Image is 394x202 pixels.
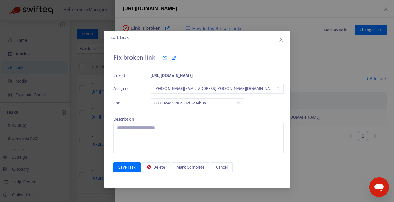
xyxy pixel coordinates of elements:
span: Description [113,116,134,123]
span: search [277,87,280,90]
span: Assignee [113,85,135,92]
span: Delete [153,164,165,171]
button: Mark Complete [172,162,209,172]
span: List [113,100,135,107]
button: Close [278,36,285,43]
b: [URL][DOMAIN_NAME] [151,72,193,79]
h4: Fix broken link [113,54,284,62]
span: Link(s) [113,72,135,79]
span: sarah.harding@resolver.com [154,84,280,93]
span: Cancel [216,164,228,171]
span: search [237,101,241,105]
span: Save Task [118,164,136,171]
span: 68813c4d5190a592f3284b9a [154,99,240,108]
span: Mark Complete [177,164,204,171]
iframe: Button to launch messaging window [369,177,389,197]
button: Delete [142,162,170,172]
div: Edit task [110,34,284,42]
button: Save Task [113,162,141,172]
span: close [279,37,284,42]
button: Cancel [211,162,233,172]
